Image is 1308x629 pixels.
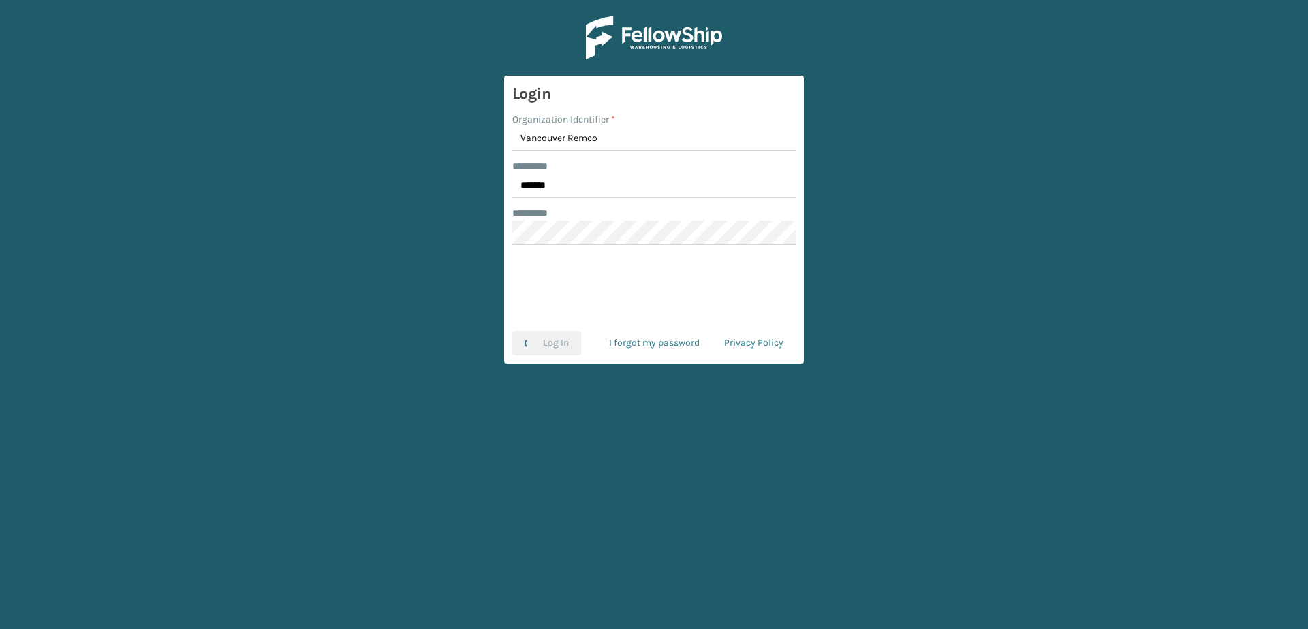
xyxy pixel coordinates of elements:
a: I forgot my password [597,331,712,355]
a: Privacy Policy [712,331,796,355]
h3: Login [512,84,796,104]
iframe: reCAPTCHA [550,261,758,314]
button: Log In [512,331,581,355]
label: Organization Identifier [512,112,615,127]
img: Logo [586,16,722,59]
